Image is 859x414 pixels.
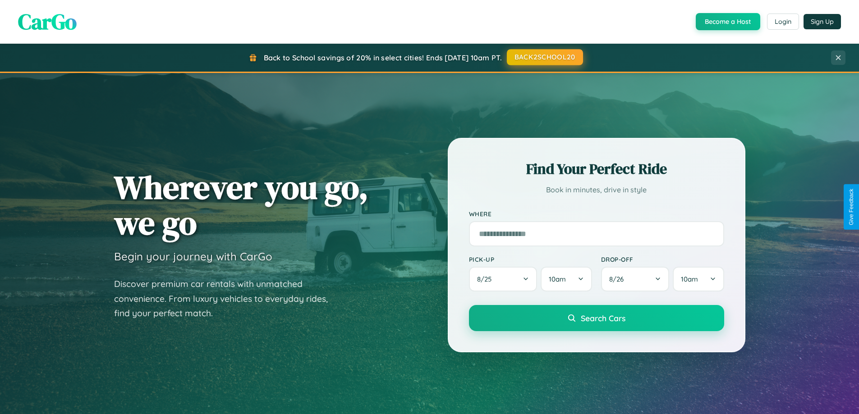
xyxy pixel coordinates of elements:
span: Search Cars [581,313,625,323]
button: Sign Up [804,14,841,29]
button: 10am [673,267,724,291]
span: 8 / 26 [609,275,628,283]
span: 10am [549,275,566,283]
button: 8/26 [601,267,670,291]
button: Login [767,14,799,30]
span: CarGo [18,7,77,36]
span: 10am [681,275,698,283]
span: 8 / 25 [477,275,496,283]
button: 10am [541,267,592,291]
label: Drop-off [601,255,724,263]
label: Pick-up [469,255,592,263]
button: 8/25 [469,267,537,291]
p: Book in minutes, drive in style [469,183,724,196]
span: Back to School savings of 20% in select cities! Ends [DATE] 10am PT. [264,53,502,62]
button: Search Cars [469,305,724,331]
h3: Begin your journey with CarGo [114,250,272,263]
button: Become a Host [696,13,760,30]
div: Give Feedback [848,189,854,225]
h1: Wherever you go, we go [114,169,368,241]
label: Where [469,210,724,218]
h2: Find Your Perfect Ride [469,159,724,179]
button: BACK2SCHOOL20 [507,49,583,65]
p: Discover premium car rentals with unmatched convenience. From luxury vehicles to everyday rides, ... [114,277,340,321]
